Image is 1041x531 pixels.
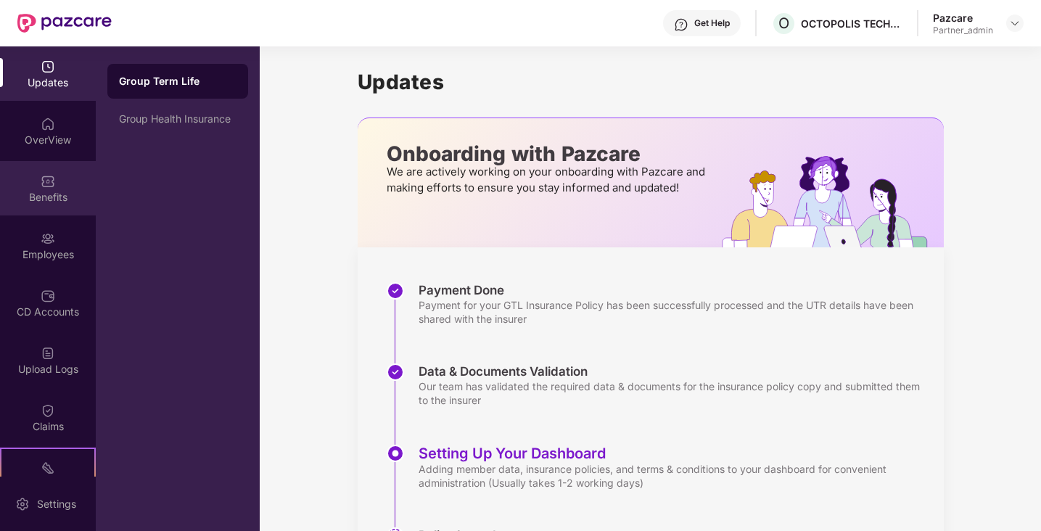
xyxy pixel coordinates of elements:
span: O [778,15,789,32]
img: svg+xml;base64,PHN2ZyBpZD0iSG9tZSIgeG1sbnM9Imh0dHA6Ly93d3cudzMub3JnLzIwMDAvc3ZnIiB3aWR0aD0iMjAiIG... [41,117,55,131]
div: Payment Done [419,282,929,298]
div: Payment for your GTL Insurance Policy has been successfully processed and the UTR details have be... [419,298,929,326]
img: svg+xml;base64,PHN2ZyBpZD0iQmVuZWZpdHMiIHhtbG5zPSJodHRwOi8vd3d3LnczLm9yZy8yMDAwL3N2ZyIgd2lkdGg9Ij... [41,174,55,189]
img: svg+xml;base64,PHN2ZyBpZD0iQ2xhaW0iIHhtbG5zPSJodHRwOi8vd3d3LnczLm9yZy8yMDAwL3N2ZyIgd2lkdGg9IjIwIi... [41,403,55,418]
img: svg+xml;base64,PHN2ZyBpZD0iVXBkYXRlZCIgeG1sbnM9Imh0dHA6Ly93d3cudzMub3JnLzIwMDAvc3ZnIiB3aWR0aD0iMj... [41,59,55,74]
p: Onboarding with Pazcare [387,147,709,160]
img: svg+xml;base64,PHN2ZyBpZD0iQ0RfQWNjb3VudHMiIGRhdGEtbmFtZT0iQ0QgQWNjb3VudHMiIHhtbG5zPSJodHRwOi8vd3... [41,289,55,303]
div: Adding member data, insurance policies, and terms & conditions to your dashboard for convenient a... [419,462,929,490]
div: Setting Up Your Dashboard [419,445,929,462]
img: svg+xml;base64,PHN2ZyBpZD0iU3RlcC1Eb25lLTMyeDMyIiB4bWxucz0iaHR0cDovL3d3dy53My5vcmcvMjAwMC9zdmciIH... [387,363,404,381]
p: We are actively working on your onboarding with Pazcare and making efforts to ensure you stay inf... [387,164,709,196]
div: Group Term Life [119,74,236,88]
div: OCTOPOLIS TECHNOLOGIES PRIVATE LIMITED [801,17,902,30]
img: New Pazcare Logo [17,14,112,33]
div: Get Help [694,17,730,29]
div: Our team has validated the required data & documents for the insurance policy copy and submitted ... [419,379,929,407]
img: svg+xml;base64,PHN2ZyBpZD0iRHJvcGRvd24tMzJ4MzIiIHhtbG5zPSJodHRwOi8vd3d3LnczLm9yZy8yMDAwL3N2ZyIgd2... [1009,17,1021,29]
img: svg+xml;base64,PHN2ZyB4bWxucz0iaHR0cDovL3d3dy53My5vcmcvMjAwMC9zdmciIHdpZHRoPSIyMSIgaGVpZ2h0PSIyMC... [41,461,55,475]
div: Partner_admin [933,25,993,36]
h1: Updates [358,70,944,94]
div: Settings [33,497,81,511]
div: Pazcare [933,11,993,25]
img: svg+xml;base64,PHN2ZyBpZD0iVXBsb2FkX0xvZ3MiIGRhdGEtbmFtZT0iVXBsb2FkIExvZ3MiIHhtbG5zPSJodHRwOi8vd3... [41,346,55,361]
img: svg+xml;base64,PHN2ZyBpZD0iU2V0dGluZy0yMHgyMCIgeG1sbnM9Imh0dHA6Ly93d3cudzMub3JnLzIwMDAvc3ZnIiB3aW... [15,497,30,511]
img: svg+xml;base64,PHN2ZyBpZD0iU3RlcC1Eb25lLTMyeDMyIiB4bWxucz0iaHR0cDovL3d3dy53My5vcmcvMjAwMC9zdmciIH... [387,282,404,300]
img: hrOnboarding [722,156,943,247]
img: svg+xml;base64,PHN2ZyBpZD0iU3RlcC1BY3RpdmUtMzJ4MzIiIHhtbG5zPSJodHRwOi8vd3d3LnczLm9yZy8yMDAwL3N2Zy... [387,445,404,462]
div: Data & Documents Validation [419,363,929,379]
img: svg+xml;base64,PHN2ZyBpZD0iSGVscC0zMngzMiIgeG1sbnM9Imh0dHA6Ly93d3cudzMub3JnLzIwMDAvc3ZnIiB3aWR0aD... [674,17,688,32]
div: Group Health Insurance [119,113,236,125]
img: svg+xml;base64,PHN2ZyBpZD0iRW1wbG95ZWVzIiB4bWxucz0iaHR0cDovL3d3dy53My5vcmcvMjAwMC9zdmciIHdpZHRoPS... [41,231,55,246]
